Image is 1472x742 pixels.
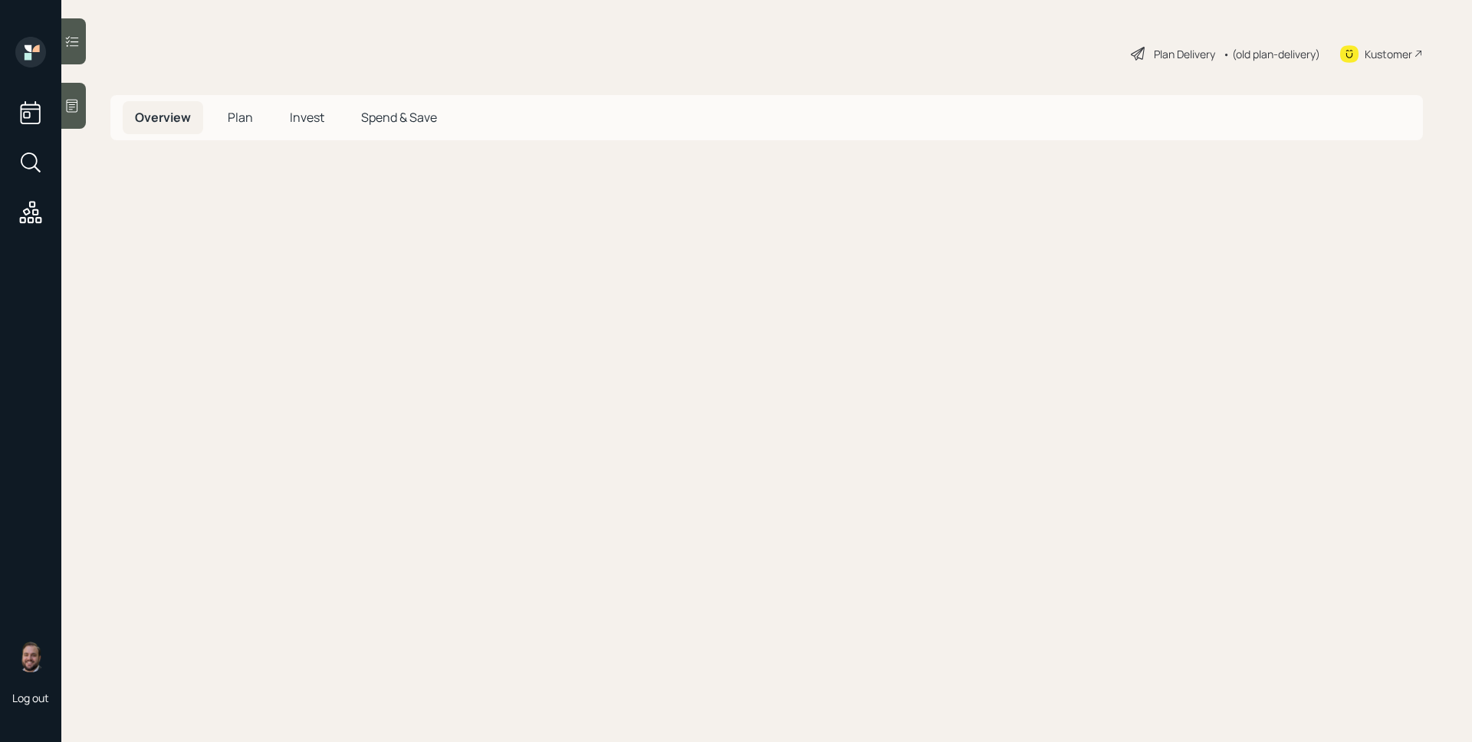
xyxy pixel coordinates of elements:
[12,691,49,705] div: Log out
[1223,46,1320,62] div: • (old plan-delivery)
[361,109,437,126] span: Spend & Save
[228,109,253,126] span: Plan
[290,109,324,126] span: Invest
[15,642,46,672] img: james-distasi-headshot.png
[1365,46,1412,62] div: Kustomer
[1154,46,1215,62] div: Plan Delivery
[135,109,191,126] span: Overview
